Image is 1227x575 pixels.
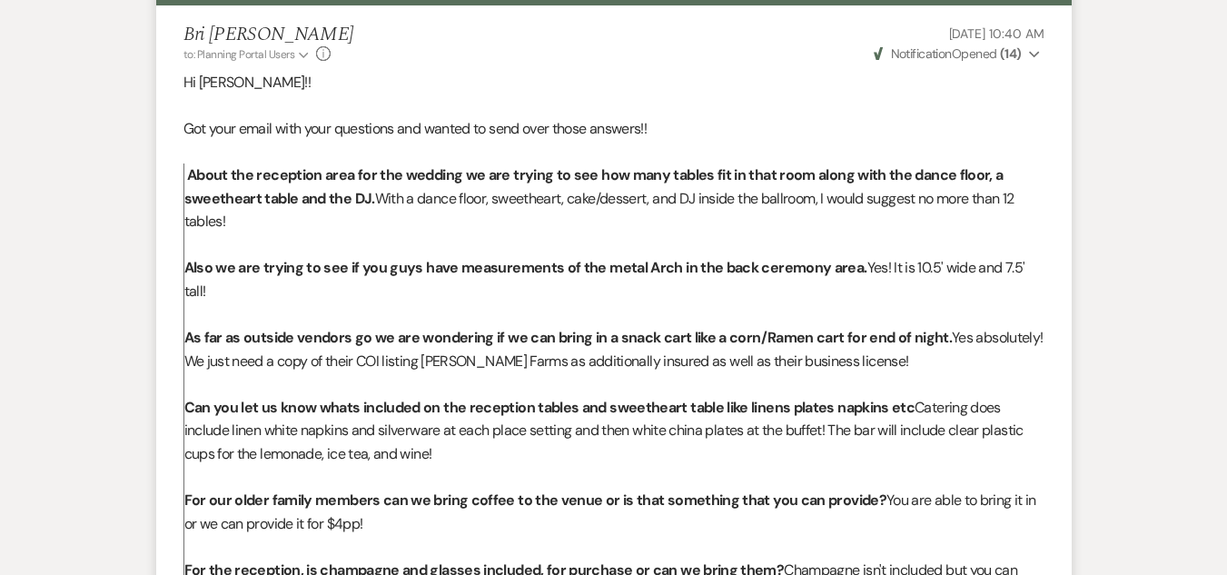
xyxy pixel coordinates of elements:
button: to: Planning Portal Users [183,46,312,63]
span: Yes! It is 10.5' wide and 7.5' tall! [184,258,1025,301]
span: With a dance floor, sweetheart, cake/dessert, and DJ inside the ballroom, I would suggest no more... [184,189,1014,232]
p: Hi [PERSON_NAME]!! [183,71,1044,94]
p: Got your email with your questions and wanted to send over those answers!! [183,117,1044,141]
span: [DATE] 10:40 AM [949,25,1044,42]
strong: Can you let us know whats included on the reception tables and sweetheart table like linens plate... [184,398,915,417]
strong: About the reception area for the wedding we are trying to see how many tables fit in that room al... [184,165,1004,208]
strong: For our older family members can we bring coffee to the venue or is that something that you can p... [184,491,886,510]
span: to: Planning Portal Users [183,47,295,62]
h5: Bri [PERSON_NAME] [183,24,354,46]
strong: Also we are trying to see if you guys have measurements of the metal Arch in the back ceremony area. [184,258,867,277]
span: Opened [874,45,1022,62]
span: Catering does include linen white napkins and silverware at each place setting and then white chi... [184,398,1024,463]
span: Yes absolutely! We just need a copy of their COI listing [PERSON_NAME] Farms as additionally insu... [184,328,1044,371]
strong: As far as outside vendors go we are wondering if we can bring in a snack cart like a corn/Ramen c... [184,328,952,347]
span: Notification [891,45,952,62]
button: NotificationOpened (14) [871,45,1044,64]
span: You are able to bring it in or we can provide it for $4pp! [184,491,1036,533]
strong: ( 14 ) [1000,45,1022,62]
